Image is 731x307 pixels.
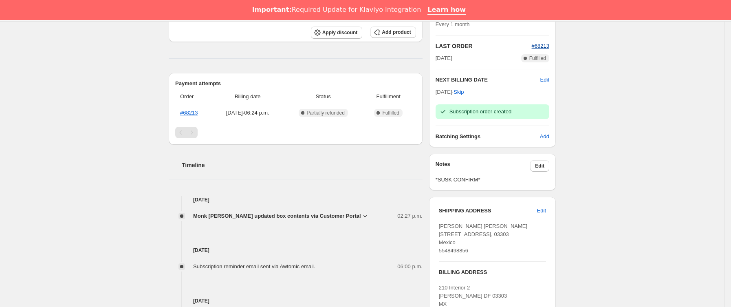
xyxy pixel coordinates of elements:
[366,93,411,101] span: Fulfillment
[193,212,361,220] span: Monk [PERSON_NAME] updated box contents via Customer Portal
[537,207,546,215] span: Edit
[286,93,361,101] span: Status
[540,76,549,84] button: Edit
[382,110,399,116] span: Fulfilled
[175,127,416,138] nav: Paginación
[169,246,423,254] h4: [DATE]
[532,43,549,49] a: #68213
[397,263,422,271] span: 06:00 p.m.
[436,54,452,62] span: [DATE]
[307,110,345,116] span: Partially refunded
[193,212,369,220] button: Monk [PERSON_NAME] updated box contents via Customer Portal
[252,6,292,13] b: Important:
[439,223,527,254] span: [PERSON_NAME] [PERSON_NAME] [STREET_ADDRESS], 03303 Mexico 5548498856
[311,27,363,39] button: Apply discount
[175,80,416,88] h2: Payment attempts
[169,196,423,204] h4: [DATE]
[436,176,549,184] span: *SUSK CONFIRM*
[382,29,411,35] span: Add product
[529,55,546,62] span: Fulfilled
[530,160,549,172] button: Edit
[252,6,421,14] div: Required Update for Klaviyo Integration
[436,76,540,84] h2: NEXT BILLING DATE
[436,89,464,95] span: [DATE] ·
[182,161,423,169] h2: Timeline
[397,212,422,220] span: 02:27 p.m.
[449,108,511,115] span: Subscription order created
[535,163,544,169] span: Edit
[436,42,532,50] h2: LAST ORDER
[215,93,281,101] span: Billing date
[532,42,549,50] button: #68213
[532,204,551,217] button: Edit
[427,6,466,15] a: Learn how
[175,88,212,106] th: Order
[439,207,537,215] h3: SHIPPING ADDRESS
[193,263,315,269] span: Subscription reminder email sent via Awtomic email.
[436,133,540,141] h6: Batching Settings
[215,109,281,117] span: [DATE] · 06:24 p.m.
[322,29,358,36] span: Apply discount
[540,133,549,141] span: Add
[535,130,554,143] button: Add
[436,160,531,172] h3: Notes
[454,88,464,96] span: Skip
[439,285,507,307] span: 210 Interior 2 [PERSON_NAME] DF 03303 MX
[370,27,416,38] button: Add product
[449,86,469,99] button: Skip
[169,297,423,305] h4: [DATE]
[439,268,546,276] h3: BILLING ADDRESS
[436,21,470,27] span: Every 1 month
[180,110,198,116] a: #68213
